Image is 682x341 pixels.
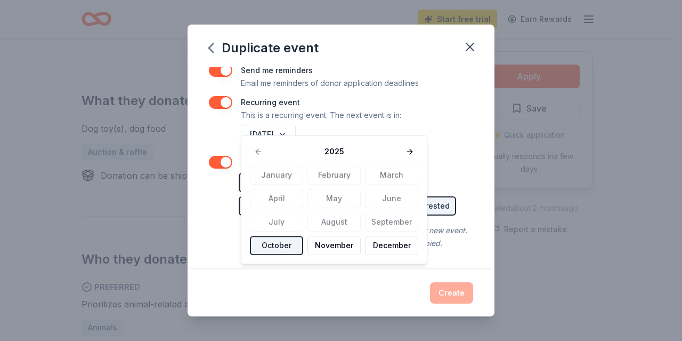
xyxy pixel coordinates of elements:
label: Recurring event [241,98,300,107]
button: [DATE] [241,124,296,145]
label: Send me reminders [241,66,313,75]
span: 2025 [267,145,401,158]
p: Email me reminders of donor application deadlines [241,77,419,90]
button: October [250,236,303,255]
div: All copied donors will be given "saved" status in your new event. Companies that are no longer do... [239,222,473,252]
button: Saved [239,173,290,192]
button: December [365,236,418,255]
button: Received [239,196,301,216]
button: November [307,236,361,255]
p: This is a recurring event. The next event is in: [241,109,401,122]
div: Duplicate event [209,39,319,57]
